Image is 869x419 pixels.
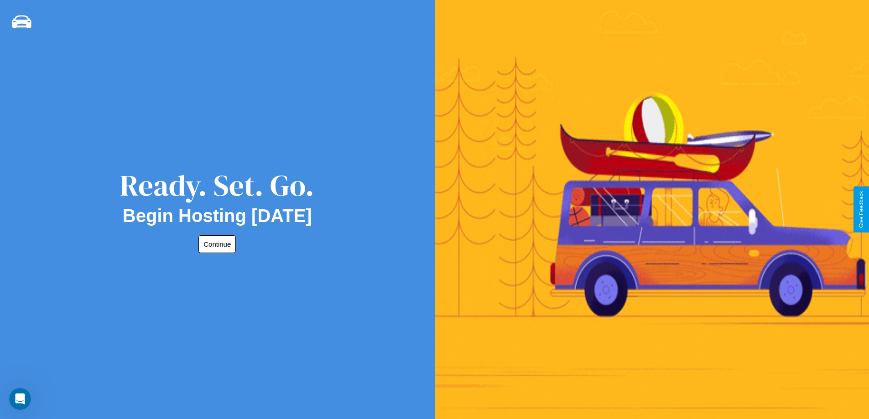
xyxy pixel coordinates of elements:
div: Ready. Set. Go. [120,165,314,206]
iframe: Intercom live chat [9,388,31,410]
div: Give Feedback [858,191,864,228]
button: Continue [198,235,236,253]
h2: Begin Hosting [DATE] [123,206,312,226]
